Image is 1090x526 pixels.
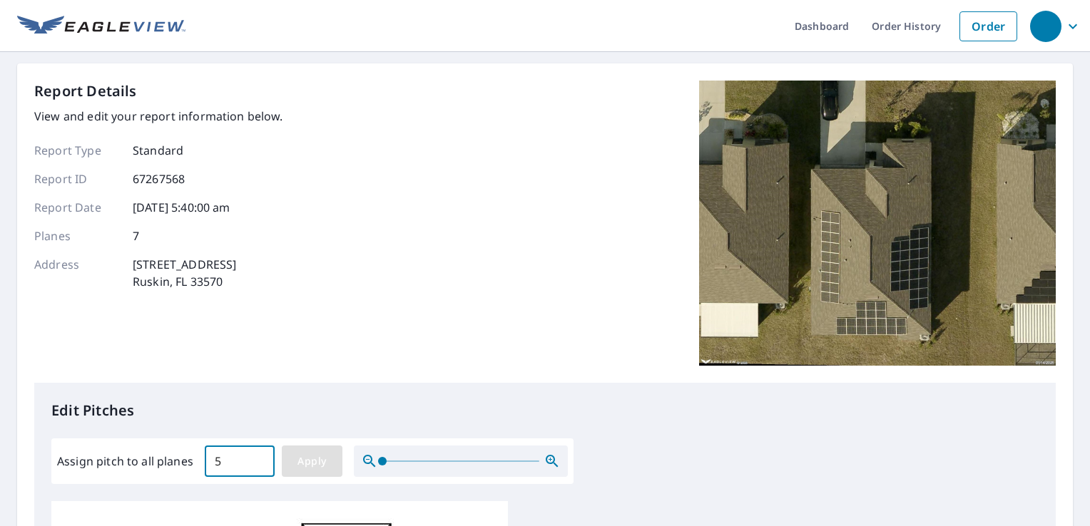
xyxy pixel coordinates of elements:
label: Assign pitch to all planes [57,453,193,470]
img: Top image [699,81,1056,366]
p: Report Date [34,199,120,216]
img: EV Logo [17,16,185,37]
p: Report ID [34,170,120,187]
span: Apply [293,453,331,470]
p: Standard [133,142,183,159]
p: Report Details [34,81,137,102]
input: 00.0 [205,441,275,481]
p: [DATE] 5:40:00 am [133,199,230,216]
p: [STREET_ADDRESS] Ruskin, FL 33570 [133,256,236,290]
a: Order [959,11,1017,41]
p: 67267568 [133,170,185,187]
p: Address [34,256,120,290]
p: Planes [34,227,120,244]
p: Edit Pitches [51,400,1039,421]
p: View and edit your report information below. [34,108,283,125]
button: Apply [282,445,342,477]
p: 7 [133,227,139,244]
p: Report Type [34,142,120,159]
